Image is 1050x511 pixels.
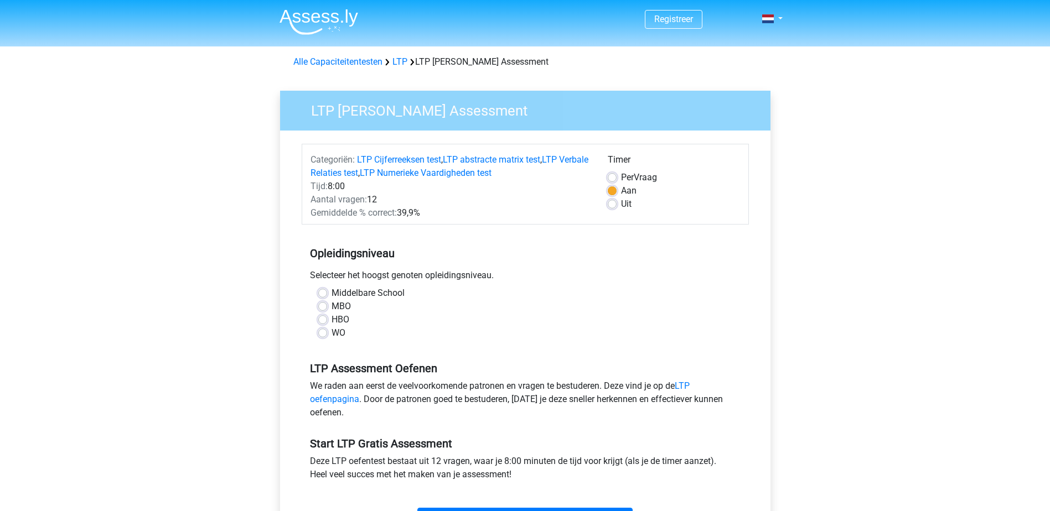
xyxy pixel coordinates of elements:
a: LTP Cijferreeksen test [357,154,441,165]
label: Uit [621,197,632,211]
span: Gemiddelde % correct: [311,207,397,218]
a: LTP [392,56,407,67]
a: LTP Numerieke Vaardigheden test [360,168,492,178]
label: MBO [332,300,351,313]
h5: Start LTP Gratis Assessment [310,437,741,450]
div: We raden aan eerst de veelvoorkomende patronen en vragen te bestuderen. Deze vind je op de . Door... [302,379,749,424]
div: 39,9% [302,206,599,220]
h3: LTP [PERSON_NAME] Assessment [298,98,762,119]
div: 12 [302,193,599,206]
a: LTP abstracte matrix test [443,154,540,165]
label: HBO [332,313,349,326]
div: , , , [302,153,599,180]
label: Middelbare School [332,286,405,300]
span: Categoriën: [311,154,355,165]
div: LTP [PERSON_NAME] Assessment [289,55,762,69]
label: Vraag [621,171,657,184]
a: Alle Capaciteitentesten [293,56,382,67]
label: Aan [621,184,637,197]
div: Selecteer het hoogst genoten opleidingsniveau. [302,269,749,286]
h5: LTP Assessment Oefenen [310,362,741,375]
div: 8:00 [302,180,599,193]
div: Timer [608,153,740,171]
label: WO [332,326,345,340]
a: Registreer [654,14,693,24]
span: Tijd: [311,181,328,191]
img: Assessly [280,9,358,35]
span: Per [621,172,634,182]
span: Aantal vragen: [311,194,367,205]
div: Deze LTP oefentest bestaat uit 12 vragen, waar je 8:00 minuten de tijd voor krijgt (als je de tim... [302,455,749,486]
h5: Opleidingsniveau [310,242,741,264]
